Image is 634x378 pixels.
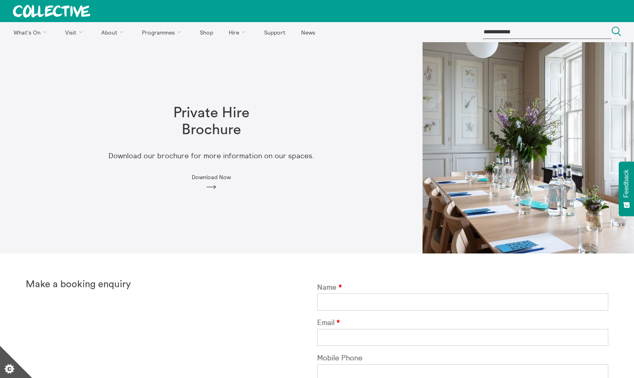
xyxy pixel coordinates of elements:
span: Download Now [192,174,231,180]
a: Shop [193,22,220,42]
img: Observatory Library Meeting Set Up 1 [423,42,634,253]
a: News [294,22,322,42]
a: Support [257,22,292,42]
a: Programmes [135,22,191,42]
label: Name [317,283,609,292]
h1: Private Hire Brochure [160,105,263,138]
a: What's On [6,22,57,42]
span: Feedback [623,170,630,198]
a: Hire [222,22,256,42]
a: Visit [58,22,93,42]
label: Mobile Phone [317,354,609,362]
label: Email [317,319,609,327]
p: Download our brochure for more information on our spaces. [109,152,314,160]
strong: Make a booking enquiry [26,280,131,289]
button: Feedback - Show survey [619,161,634,216]
a: About [94,22,133,42]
